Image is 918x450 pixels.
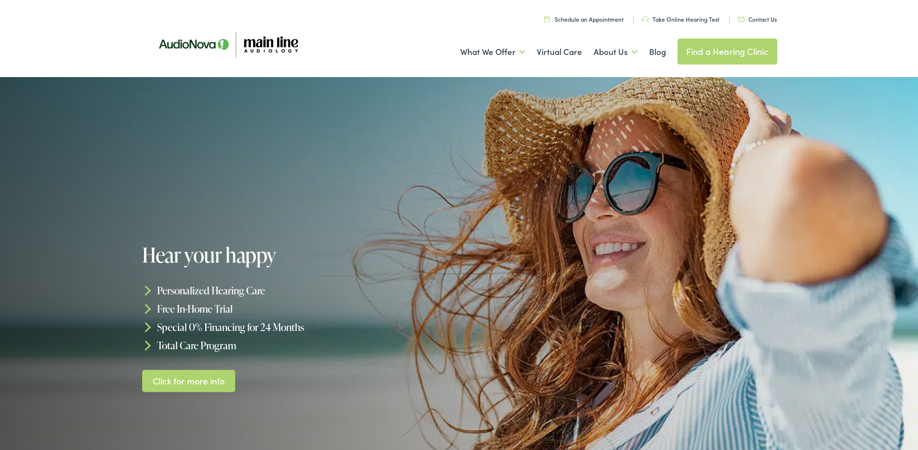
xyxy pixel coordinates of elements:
a: About Us [594,34,638,70]
a: What We Offer [460,34,525,70]
a: Contact Us [738,15,777,23]
a: Blog [649,34,666,70]
a: Take Online Hearing Test [642,15,719,23]
li: Personalized Hearing Care [142,281,464,300]
a: Schedule an Appointment [544,15,624,23]
img: utility icon [642,16,649,22]
a: Virtual Care [537,34,582,70]
li: Total Care Program [142,336,464,354]
img: utility icon [544,16,550,22]
li: Special 0% Financing for 24 Months [142,318,464,336]
a: Find a Hearing Clinic [678,39,777,65]
li: Free In-Home Trial [142,300,464,318]
img: utility icon [738,17,745,22]
h1: Hear your happy [142,244,464,266]
a: Click for more info [142,370,235,392]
